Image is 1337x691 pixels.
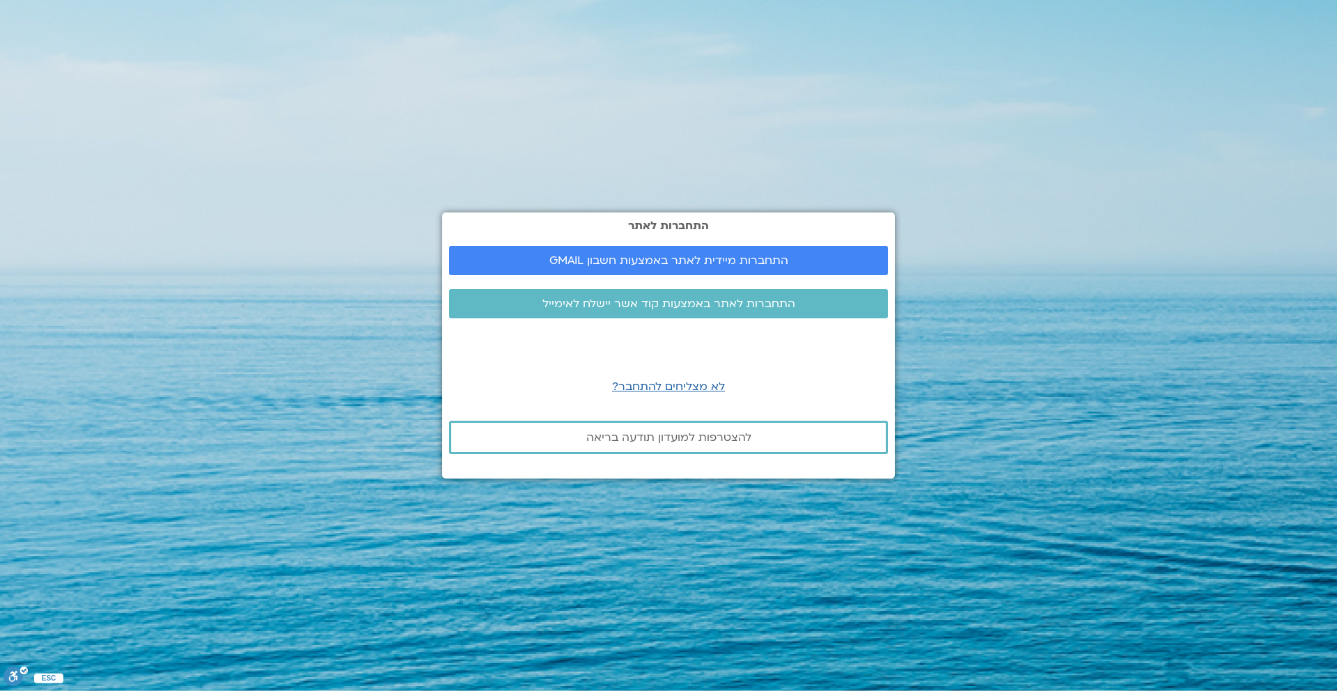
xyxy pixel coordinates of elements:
[449,246,888,275] a: התחברות מיידית לאתר באמצעות חשבון GMAIL
[586,431,751,444] span: להצטרפות למועדון תודעה בריאה
[549,254,788,267] span: התחברות מיידית לאתר באמצעות חשבון GMAIL
[449,421,888,454] a: להצטרפות למועדון תודעה בריאה
[612,379,725,394] a: לא מצליחים להתחבר?
[449,289,888,318] a: התחברות לאתר באמצעות קוד אשר יישלח לאימייל
[449,219,888,232] h2: התחברות לאתר
[542,297,795,310] span: התחברות לאתר באמצעות קוד אשר יישלח לאימייל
